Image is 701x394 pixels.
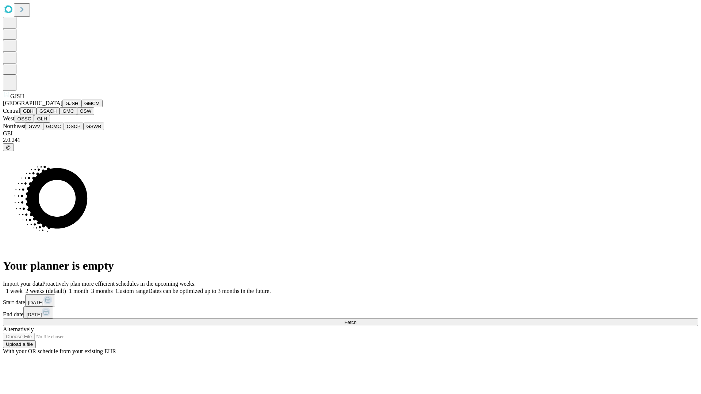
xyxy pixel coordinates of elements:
[81,100,103,107] button: GMCM
[34,115,50,123] button: GLH
[3,115,15,121] span: West
[3,100,62,106] span: [GEOGRAPHIC_DATA]
[26,312,42,317] span: [DATE]
[91,288,113,294] span: 3 months
[3,318,698,326] button: Fetch
[15,115,34,123] button: OSSC
[42,281,196,287] span: Proactively plan more efficient schedules in the upcoming weeks.
[69,288,88,294] span: 1 month
[148,288,271,294] span: Dates can be optimized up to 3 months in the future.
[64,123,84,130] button: OSCP
[77,107,95,115] button: OSW
[25,294,55,306] button: [DATE]
[344,320,356,325] span: Fetch
[62,100,81,107] button: GJSH
[28,300,43,305] span: [DATE]
[60,107,77,115] button: GMC
[84,123,104,130] button: GSWB
[3,326,34,332] span: Alternatively
[23,306,53,318] button: [DATE]
[3,340,36,348] button: Upload a file
[3,306,698,318] div: End date
[37,107,60,115] button: GSACH
[3,143,14,151] button: @
[3,259,698,273] h1: Your planner is empty
[6,288,23,294] span: 1 week
[3,281,42,287] span: Import your data
[3,294,698,306] div: Start date
[26,123,43,130] button: GWV
[116,288,148,294] span: Custom range
[6,144,11,150] span: @
[10,93,24,99] span: GJSH
[3,137,698,143] div: 2.0.241
[3,130,698,137] div: GEI
[3,123,26,129] span: Northeast
[26,288,66,294] span: 2 weeks (default)
[3,348,116,354] span: With your OR schedule from your existing EHR
[43,123,64,130] button: GCMC
[20,107,37,115] button: GBH
[3,108,20,114] span: Central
